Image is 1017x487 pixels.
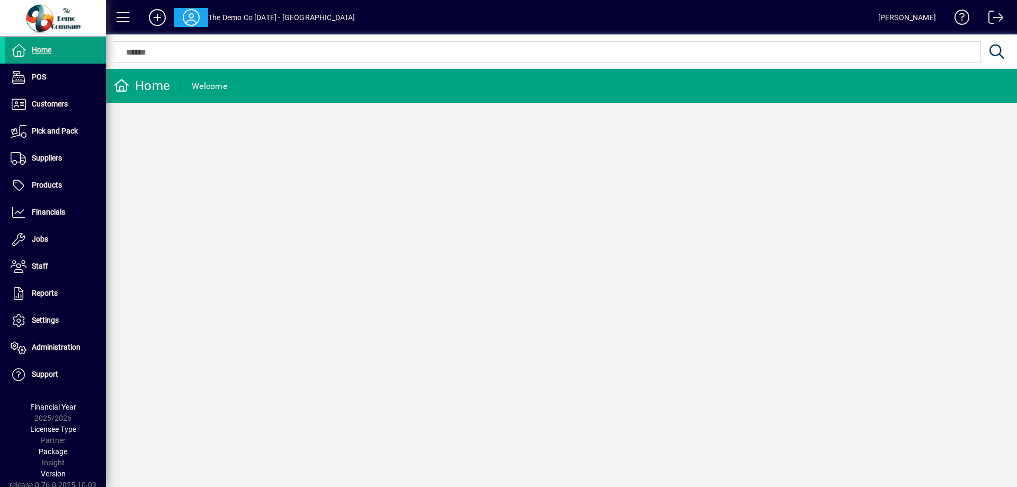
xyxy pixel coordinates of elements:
[32,127,78,135] span: Pick and Pack
[32,262,48,270] span: Staff
[32,343,81,351] span: Administration
[32,208,65,216] span: Financials
[39,447,67,456] span: Package
[5,91,106,118] a: Customers
[5,145,106,172] a: Suppliers
[114,77,170,94] div: Home
[878,9,936,26] div: [PERSON_NAME]
[41,470,66,478] span: Version
[32,289,58,297] span: Reports
[32,100,68,108] span: Customers
[5,172,106,199] a: Products
[980,2,1004,37] a: Logout
[5,64,106,91] a: POS
[5,253,106,280] a: Staff
[140,8,174,27] button: Add
[208,9,355,26] div: The Demo Co [DATE] - [GEOGRAPHIC_DATA]
[32,235,48,243] span: Jobs
[5,280,106,307] a: Reports
[32,316,59,324] span: Settings
[32,370,58,378] span: Support
[5,361,106,388] a: Support
[5,226,106,253] a: Jobs
[5,334,106,361] a: Administration
[5,307,106,334] a: Settings
[5,199,106,226] a: Financials
[32,154,62,162] span: Suppliers
[5,118,106,145] a: Pick and Pack
[32,73,46,81] span: POS
[947,2,970,37] a: Knowledge Base
[32,181,62,189] span: Products
[174,8,208,27] button: Profile
[32,46,51,54] span: Home
[30,403,76,411] span: Financial Year
[30,425,76,433] span: Licensee Type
